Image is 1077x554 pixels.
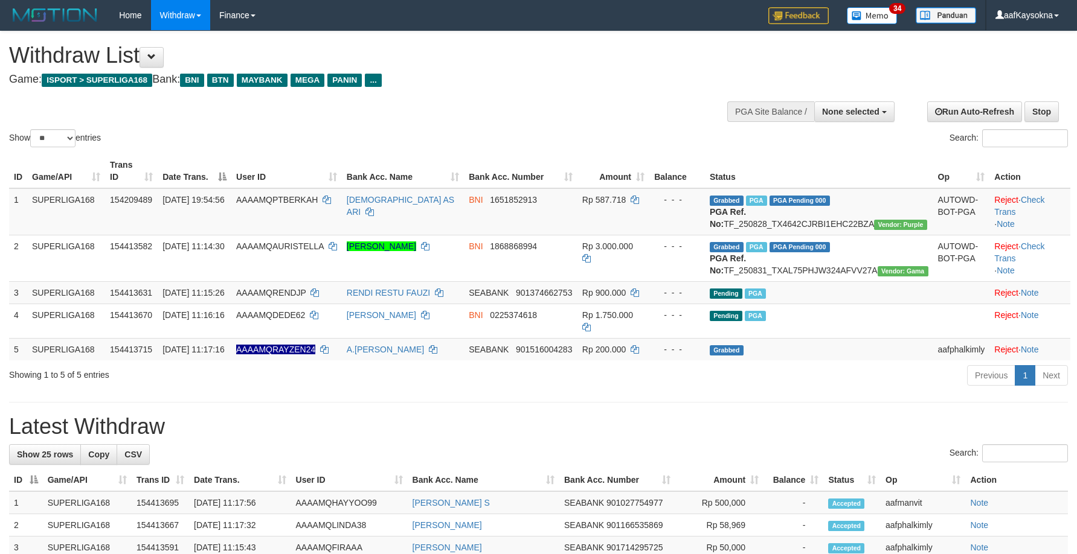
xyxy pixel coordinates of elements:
td: 1 [9,491,43,514]
input: Search: [982,129,1068,147]
a: 1 [1015,365,1035,386]
span: Vendor URL: https://trx4.1velocity.biz [874,220,927,230]
span: ... [365,74,381,87]
th: User ID: activate to sort column ascending [231,154,342,188]
th: ID [9,154,27,188]
td: SUPERLIGA168 [27,235,105,281]
span: MEGA [291,74,325,87]
span: ISPORT > SUPERLIGA168 [42,74,152,87]
span: 154413582 [110,241,152,251]
th: Game/API: activate to sort column ascending [27,154,105,188]
span: BNI [469,241,483,251]
span: Copy 0225374618 to clipboard [490,310,537,320]
span: Accepted [828,521,864,531]
span: [DATE] 11:16:16 [162,310,224,320]
td: aafmanvit [881,491,965,514]
h1: Withdraw List [9,43,706,68]
span: MAYBANK [237,74,288,87]
span: AAAAMQAURISTELLA [236,241,324,251]
td: SUPERLIGA168 [43,514,132,536]
span: PANIN [327,74,362,87]
span: AAAAMQPTBERKAH [236,195,318,205]
span: Marked by aafchhiseyha [746,196,767,206]
span: [DATE] 11:15:26 [162,288,224,298]
td: SUPERLIGA168 [27,304,105,338]
span: Nama rekening ada tanda titik/strip, harap diedit [236,345,315,354]
td: 154413667 [132,514,189,536]
th: Amount: activate to sort column ascending [675,469,764,491]
a: [PERSON_NAME] [347,310,416,320]
span: SEABANK [564,520,604,530]
h4: Game: Bank: [9,74,706,86]
th: Trans ID: activate to sort column ascending [132,469,189,491]
span: Rp 1.750.000 [582,310,633,320]
td: AUTOWD-BOT-PGA [933,235,990,281]
a: Note [1021,310,1039,320]
b: PGA Ref. No: [710,207,746,229]
span: Marked by aafsengchandara [745,288,766,299]
div: - - - [654,240,700,252]
td: AAAAMQHAYYOO99 [291,491,408,514]
div: - - - [654,309,700,321]
th: Balance [649,154,705,188]
a: [PERSON_NAME] [413,543,482,552]
td: SUPERLIGA168 [43,491,132,514]
a: Stop [1024,101,1059,122]
th: Bank Acc. Name: activate to sort column ascending [408,469,559,491]
th: Bank Acc. Number: activate to sort column ascending [464,154,577,188]
th: Amount: activate to sort column ascending [577,154,649,188]
a: Next [1035,365,1068,386]
span: Copy 901714295725 to clipboard [606,543,663,552]
th: ID: activate to sort column descending [9,469,43,491]
td: · [989,304,1070,338]
img: Feedback.jpg [768,7,829,24]
span: Copy 901027754977 to clipboard [606,498,663,508]
span: Copy 1868868994 to clipboard [490,241,537,251]
a: [PERSON_NAME] [347,241,416,251]
td: 5 [9,338,27,360]
th: Op: activate to sort column ascending [881,469,965,491]
span: None selected [822,107,879,116]
a: Note [970,520,988,530]
span: BNI [469,195,483,205]
a: [DEMOGRAPHIC_DATA] AS ARI [347,195,454,217]
span: BNI [180,74,204,87]
span: Accepted [828,543,864,553]
td: 1 [9,188,27,235]
h1: Latest Withdraw [9,415,1068,439]
a: A.[PERSON_NAME] [347,345,424,354]
span: 154209489 [110,195,152,205]
a: Show 25 rows [9,444,81,465]
span: 34 [889,3,905,14]
span: SEABANK [564,498,604,508]
td: Rp 500,000 [675,491,764,514]
th: Trans ID: activate to sort column ascending [105,154,158,188]
b: PGA Ref. No: [710,253,746,275]
a: Note [1021,345,1039,354]
span: BNI [469,310,483,320]
span: [DATE] 19:54:56 [162,195,224,205]
td: 2 [9,514,43,536]
td: - [764,491,823,514]
th: Op: activate to sort column ascending [933,154,990,188]
span: AAAAMQDEDE62 [236,310,305,320]
span: Pending [710,311,742,321]
a: Reject [994,241,1018,251]
label: Show entries [9,129,101,147]
td: SUPERLIGA168 [27,188,105,235]
span: Rp 200.000 [582,345,626,354]
span: Copy 1651852913 to clipboard [490,195,537,205]
span: CSV [124,450,142,459]
span: 154413715 [110,345,152,354]
span: 154413631 [110,288,152,298]
td: aafphalkimly [933,338,990,360]
span: [DATE] 11:17:16 [162,345,224,354]
th: Action [989,154,1070,188]
span: Copy 901374662753 to clipboard [516,288,572,298]
label: Search: [950,444,1068,462]
td: · · [989,235,1070,281]
td: - [764,514,823,536]
a: Reject [994,195,1018,205]
th: User ID: activate to sort column ascending [291,469,408,491]
div: Showing 1 to 5 of 5 entries [9,364,440,381]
